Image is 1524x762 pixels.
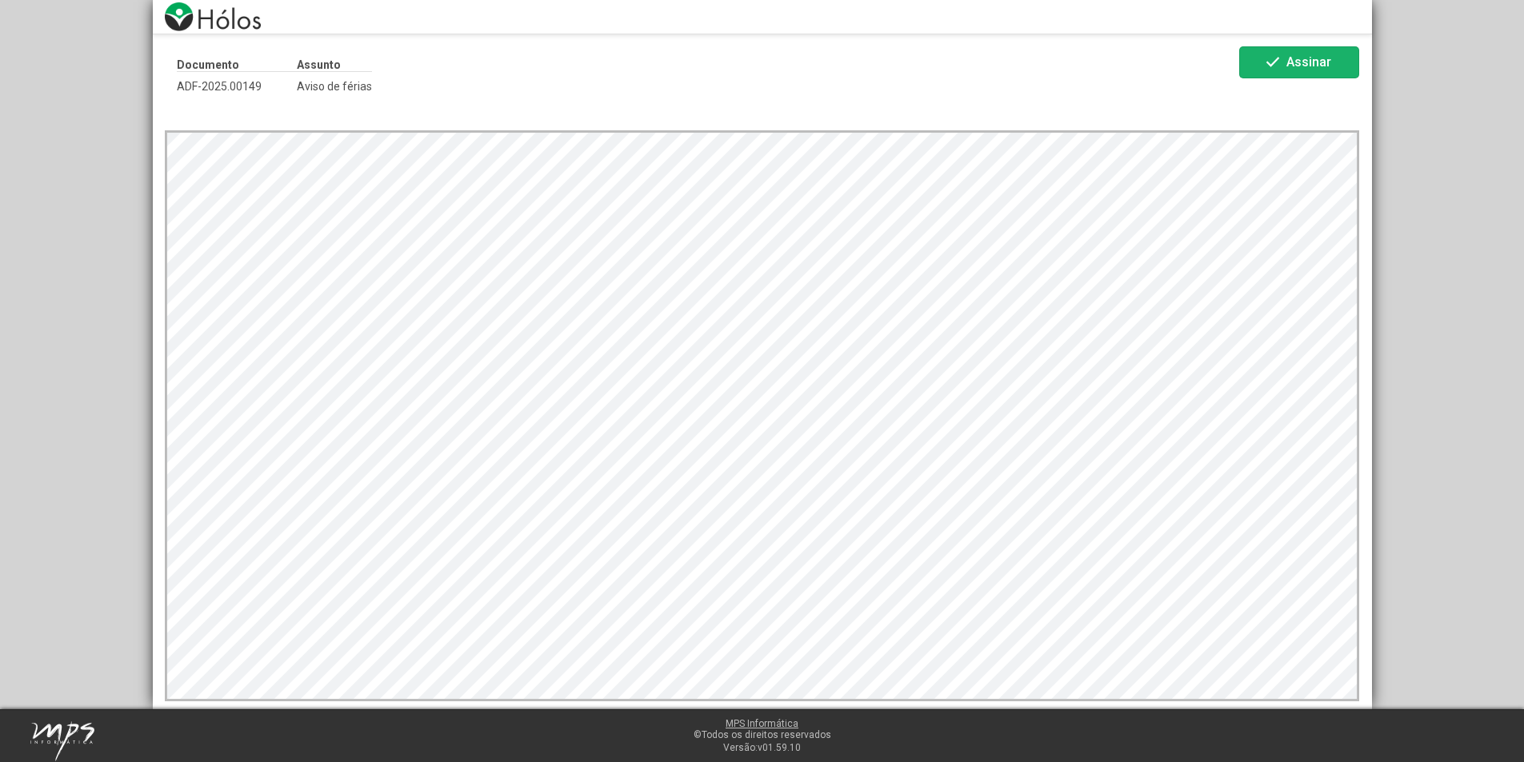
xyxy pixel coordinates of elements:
mat-icon: check [1263,53,1282,72]
span: Aviso de férias [297,80,372,93]
p: Documento [177,58,297,72]
button: Assinar [1239,46,1359,78]
img: mps-image-cropped.png [30,721,94,761]
span: ©Todos os direitos reservados [694,729,831,740]
span: ADF-2025.00149 [177,80,297,93]
span: Assinar [1286,54,1331,70]
span: Versão:v01.59.10 [723,742,801,753]
p: Assunto [297,58,372,72]
a: MPS Informática [726,718,798,729]
img: logo-holos.png [165,2,261,31]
